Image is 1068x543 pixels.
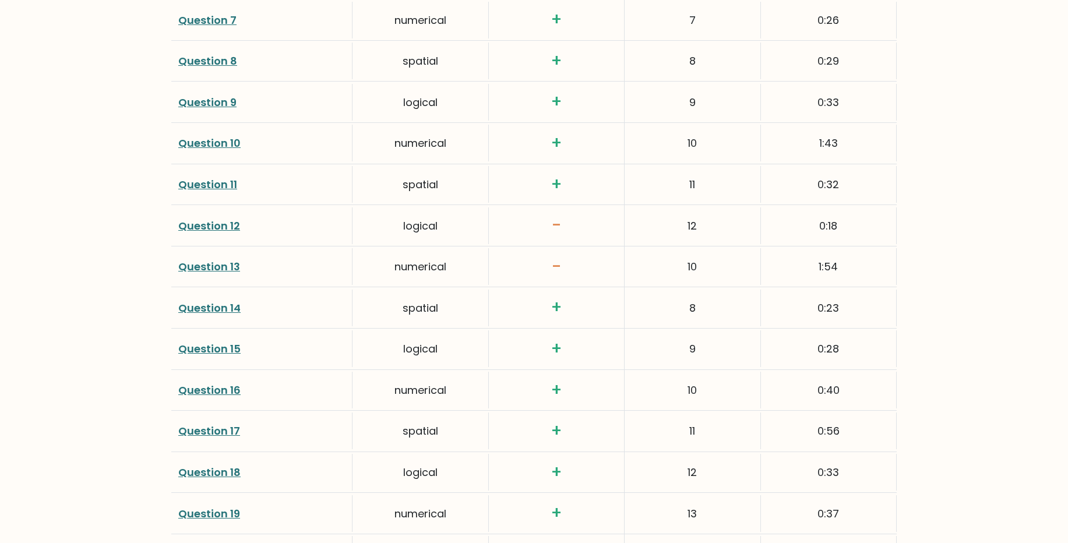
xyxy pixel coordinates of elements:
h3: + [496,175,617,195]
div: 0:32 [761,166,897,203]
div: 0:29 [761,43,897,79]
div: 0:18 [761,207,897,244]
h3: + [496,10,617,30]
div: 0:23 [761,290,897,326]
a: Question 8 [178,54,237,68]
div: 9 [625,84,760,121]
a: Question 16 [178,383,241,397]
div: 8 [625,290,760,326]
div: numerical [353,372,488,408]
div: 0:28 [761,330,897,367]
div: 8 [625,43,760,79]
div: spatial [353,412,488,449]
h3: + [496,92,617,112]
h3: + [496,463,617,482]
div: 11 [625,166,760,203]
div: numerical [353,495,488,532]
div: logical [353,207,488,244]
a: Question 18 [178,465,241,479]
div: 12 [625,207,760,244]
h3: + [496,380,617,400]
a: Question 15 [178,341,241,356]
a: Question 7 [178,13,237,27]
a: Question 19 [178,506,240,521]
a: Question 10 [178,136,241,150]
div: 1:54 [761,248,897,285]
div: 0:33 [761,84,897,121]
div: spatial [353,43,488,79]
div: spatial [353,290,488,326]
div: logical [353,454,488,491]
div: 0:56 [761,412,897,449]
div: 13 [625,495,760,532]
div: logical [353,330,488,367]
a: Question 12 [178,218,240,233]
div: numerical [353,125,488,161]
div: 1:43 [761,125,897,161]
h3: + [496,51,617,71]
div: 11 [625,412,760,449]
div: 10 [625,372,760,408]
div: logical [353,84,488,121]
div: 0:26 [761,2,897,38]
div: numerical [353,2,488,38]
h3: + [496,298,617,318]
h3: + [496,133,617,153]
h3: + [496,339,617,359]
div: 0:37 [761,495,897,532]
div: 7 [625,2,760,38]
h3: + [496,503,617,523]
h3: - [496,216,617,235]
h3: - [496,257,617,277]
div: 10 [625,125,760,161]
div: numerical [353,248,488,285]
a: Question 11 [178,177,237,192]
a: Question 14 [178,301,241,315]
a: Question 17 [178,424,240,438]
h3: + [496,421,617,441]
div: 12 [625,454,760,491]
div: 10 [625,248,760,285]
div: 0:40 [761,372,897,408]
div: 0:33 [761,454,897,491]
div: 9 [625,330,760,367]
a: Question 13 [178,259,240,274]
div: spatial [353,166,488,203]
a: Question 9 [178,95,237,110]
